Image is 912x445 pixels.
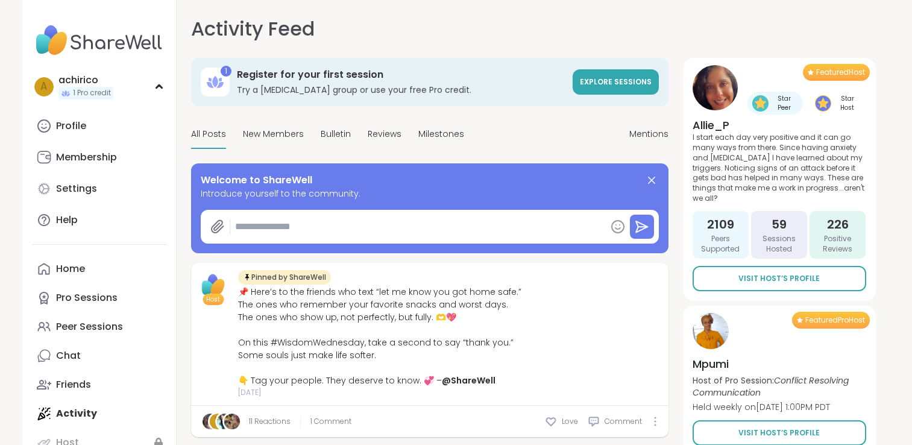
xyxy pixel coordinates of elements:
[243,128,304,140] span: New Members
[693,118,866,133] h4: Allie_P
[32,174,166,203] a: Settings
[224,414,240,429] img: kimi__k
[56,320,123,333] div: Peer Sessions
[201,188,659,200] span: Introduce yourself to the community.
[693,374,866,399] p: Host of Pro Session:
[814,234,861,254] span: Positive Reviews
[605,416,642,427] span: Comment
[693,356,866,371] h4: Mpumi
[562,416,578,427] span: Love
[756,234,802,254] span: Sessions Hosted
[310,416,351,427] span: 1 Comment
[772,216,787,233] span: 59
[738,273,820,284] span: Visit Host’s Profile
[771,94,798,112] span: Star Peer
[73,88,111,98] span: 1 Pro credit
[56,213,78,227] div: Help
[816,68,865,77] span: Featured Host
[56,378,91,391] div: Friends
[32,112,166,140] a: Profile
[191,128,226,140] span: All Posts
[442,374,495,387] a: @ShareWell
[32,206,166,235] a: Help
[56,151,117,164] div: Membership
[237,68,565,81] h3: Register for your first session
[40,79,47,95] span: a
[418,128,464,140] span: Milestones
[56,291,118,305] div: Pro Sessions
[215,414,221,429] span: R
[580,77,652,87] span: Explore sessions
[752,95,769,112] img: Star Peer
[56,119,86,133] div: Profile
[56,349,81,362] div: Chat
[217,414,233,429] img: Sha777
[32,341,166,370] a: Chat
[201,173,312,188] span: Welcome to ShareWell
[238,270,331,285] div: Pinned by ShareWell
[238,387,521,398] span: [DATE]
[693,266,866,291] a: Visit Host’s Profile
[249,416,291,427] a: 11 Reactions
[191,14,315,43] h1: Activity Feed
[834,94,861,112] span: Star Host
[32,19,166,62] img: ShareWell Nav Logo
[56,182,97,195] div: Settings
[693,313,729,349] img: Mpumi
[206,295,220,304] span: Host
[237,84,565,96] h3: Try a [MEDICAL_DATA] group or use your free Pro credit.
[32,143,166,172] a: Membership
[238,286,521,387] div: 📌 Here’s to the friends who text “let me know you got home safe.” The ones who remember your favo...
[693,374,849,399] i: Conflict Resolving Communication
[827,216,849,233] span: 226
[32,370,166,399] a: Friends
[321,128,351,140] span: Bulletin
[198,270,228,300] img: ShareWell
[693,65,738,110] img: Allie_P
[32,254,166,283] a: Home
[815,95,831,112] img: Star Host
[697,234,744,254] span: Peers Supported
[805,315,865,325] span: Featured Pro Host
[693,401,866,413] p: Held weekly on [DATE] 1:00PM PDT
[56,262,85,276] div: Home
[203,414,218,429] img: laurarose
[221,66,231,77] div: 1
[32,312,166,341] a: Peer Sessions
[693,133,866,204] p: I start each day very positive and it can go many ways from there. Since having anxiety and [MEDI...
[707,216,734,233] span: 2109
[738,428,820,438] span: Visit Host’s Profile
[573,69,659,95] a: Explore sessions
[32,283,166,312] a: Pro Sessions
[58,74,113,87] div: achirico
[368,128,401,140] span: Reviews
[629,128,668,140] span: Mentions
